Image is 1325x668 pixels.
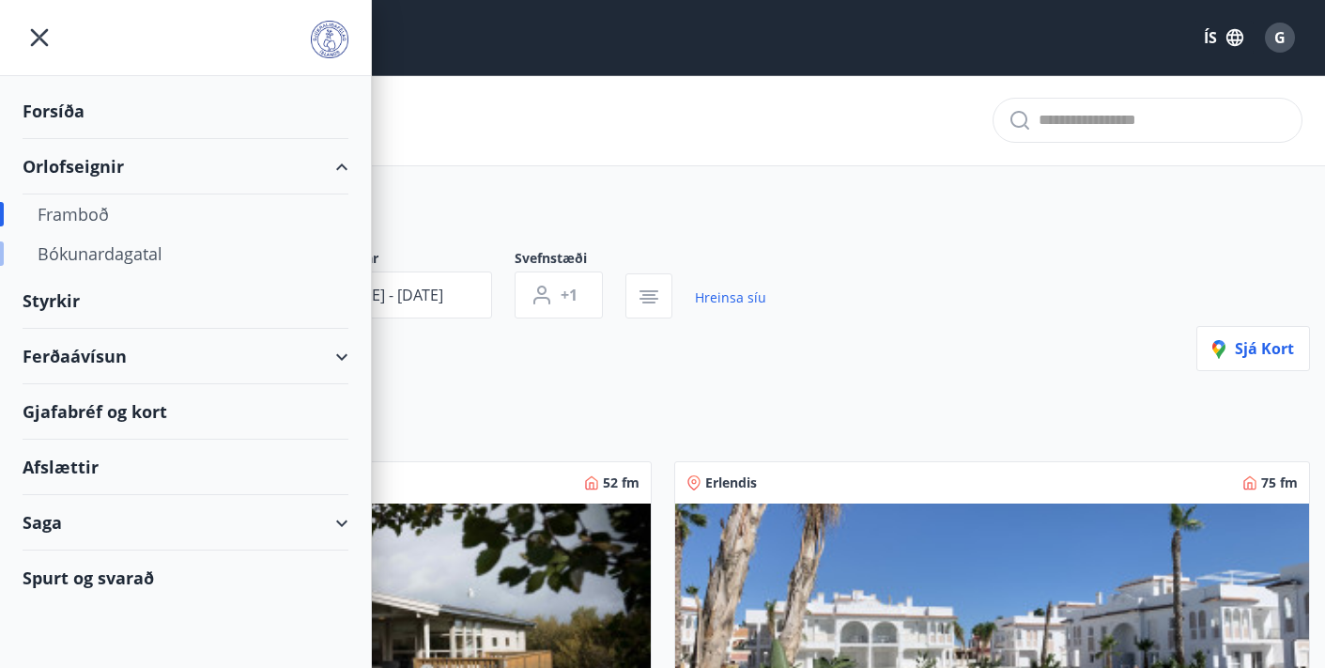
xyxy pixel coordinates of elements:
[23,84,348,139] div: Forsíða
[23,440,348,495] div: Afslættir
[515,272,603,318] button: +1
[695,277,766,318] a: Hreinsa síu
[705,474,757,492] span: Erlendis
[23,329,348,384] div: Ferðaávísun
[38,194,333,234] div: Framboð
[38,234,333,273] div: Bókunardagatal
[23,139,348,194] div: Orlofseignir
[293,249,515,272] span: Dagsetningar
[1196,326,1310,371] button: Sjá kort
[293,272,492,318] button: [DATE] - [DATE]
[23,551,348,605] div: Spurt og svarað
[311,21,348,58] img: union_logo
[23,273,348,329] div: Styrkir
[1261,474,1298,492] span: 75 fm
[1194,21,1254,54] button: ÍS
[1274,27,1286,48] span: G
[1212,338,1294,359] span: Sjá kort
[561,285,578,305] span: +1
[515,249,625,272] span: Svefnstæði
[339,285,443,305] span: [DATE] - [DATE]
[1257,15,1302,60] button: G
[23,21,56,54] button: menu
[23,384,348,440] div: Gjafabréf og kort
[603,474,639,492] span: 52 fm
[23,495,348,551] div: Saga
